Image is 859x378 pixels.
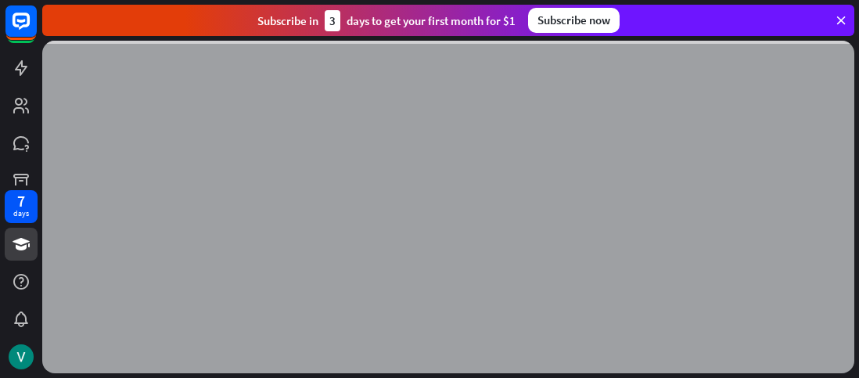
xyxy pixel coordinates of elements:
div: Subscribe in days to get your first month for $1 [257,10,516,31]
div: 7 [17,194,25,208]
div: 3 [325,10,340,31]
a: 7 days [5,190,38,223]
div: Subscribe now [528,8,620,33]
div: days [13,208,29,219]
